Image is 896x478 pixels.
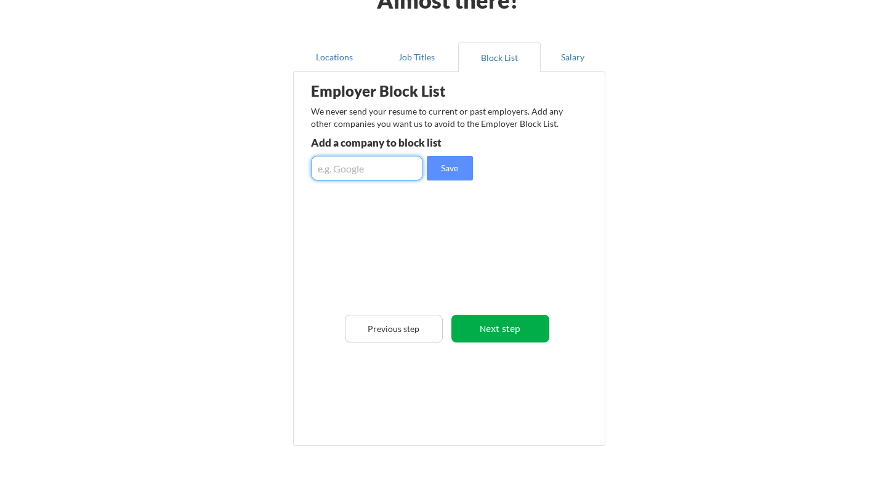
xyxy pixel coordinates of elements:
[311,84,504,99] div: Employer Block List
[458,43,541,72] button: Block List
[427,156,473,180] button: Save
[311,137,491,148] div: Add a company to block list
[311,156,423,180] input: e.g. Google
[293,43,376,72] button: Locations
[311,105,570,129] div: We never send your resume to current or past employers. Add any other companies you want us to av...
[451,315,549,342] button: Next step
[376,43,458,72] button: Job Titles
[541,43,605,72] button: Salary
[345,315,443,342] button: Previous step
